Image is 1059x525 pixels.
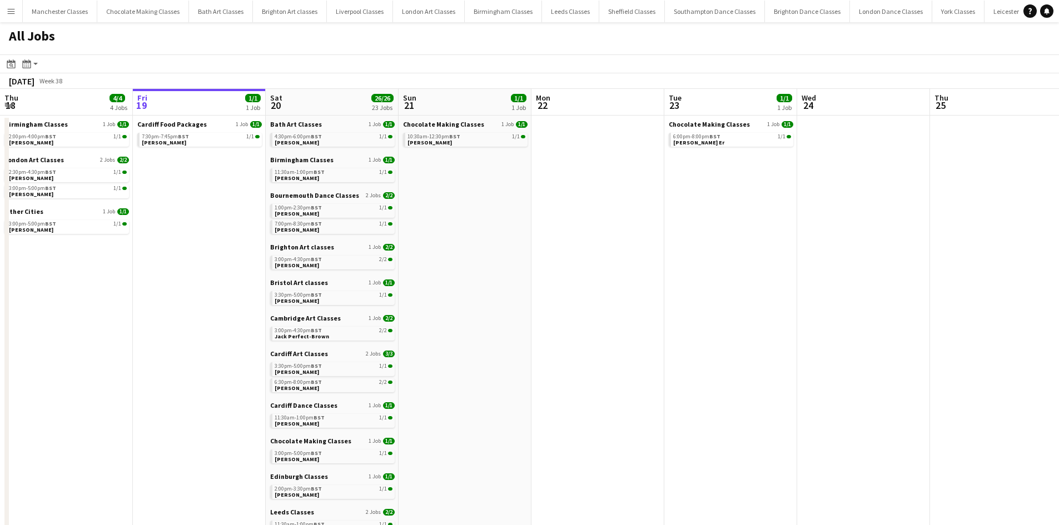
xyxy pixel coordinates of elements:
[383,438,395,444] span: 1/1
[4,207,43,216] span: Other Cities
[379,257,387,262] span: 2/2
[246,103,260,112] div: 1 Job
[9,134,56,139] span: 2:00pm-4:00pm
[369,438,381,444] span: 1 Job
[934,93,948,103] span: Thu
[117,121,129,128] span: 1/1
[275,327,392,339] a: 3:00pm-4:30pmBST2/2Jack Perfect-Brown
[275,420,319,427] span: Natalie Gannon
[275,333,329,340] span: Jack Perfect-Brown
[275,456,319,463] span: Olivia Markwell
[669,93,682,103] span: Tue
[270,349,328,358] span: Cardiff Art Classes
[270,191,359,199] span: Bournemouth Dance Classes
[270,120,322,128] span: Bath Art Classes
[369,157,381,163] span: 1 Job
[311,220,322,227] span: BST
[383,351,395,357] span: 3/3
[275,205,322,211] span: 1:00pm-2:30pm
[800,99,816,112] span: 24
[270,278,395,314] div: Bristol Art classes1 Job1/13:30pm-5:00pmBST1/1[PERSON_NAME]
[275,292,322,298] span: 3:30pm-5:00pm
[379,415,387,421] span: 1/1
[383,121,395,128] span: 1/1
[311,256,322,263] span: BST
[787,135,791,138] span: 1/1
[465,1,542,22] button: Birmingham Classes
[379,205,387,211] span: 1/1
[4,120,129,156] div: Birmingham Classes1 Job1/12:00pm-4:00pmBST1/1[PERSON_NAME]
[709,133,720,140] span: BST
[511,94,526,102] span: 1/1
[270,120,395,128] a: Bath Art Classes1 Job1/1
[270,401,337,409] span: Cardiff Dance Classes
[113,134,121,139] span: 1/1
[117,208,129,215] span: 1/1
[100,157,115,163] span: 2 Jobs
[113,186,121,191] span: 1/1
[275,226,319,233] span: Grace Stephenson
[9,168,127,181] a: 2:30pm-4:30pmBST1/1[PERSON_NAME]
[275,291,392,304] a: 3:30pm-5:00pmBST1/1[PERSON_NAME]
[255,135,260,138] span: 1/1
[275,169,325,175] span: 11:30am-1:00pm
[516,121,528,128] span: 1/1
[311,378,322,386] span: BST
[178,133,189,140] span: BST
[4,156,129,164] a: London Art Classes2 Jobs2/2
[142,139,186,146] span: Tom Hopgood
[270,191,395,199] a: Bournemouth Dance Classes2 Jobs2/2
[103,208,115,215] span: 1 Job
[4,120,129,128] a: Birmingham Classes1 Job1/1
[383,473,395,480] span: 1/1
[4,207,129,236] div: Other Cities1 Job1/13:00pm-5:00pmBST1/1[PERSON_NAME]
[275,384,319,392] span: Michael Langley
[311,291,322,298] span: BST
[665,1,765,22] button: Southampton Dance Classes
[393,1,465,22] button: London Art Classes
[311,362,322,369] span: BST
[275,168,392,181] a: 11:30am-1:00pmBST1/1[PERSON_NAME]
[275,491,319,498] span: Trish Bergin
[270,508,314,516] span: Leeds Classes
[122,135,127,138] span: 1/1
[669,120,793,128] a: Chocolate Making Classes1 Job1/1
[270,156,334,164] span: Birmingham Classes
[369,244,381,251] span: 1 Job
[777,94,792,102] span: 1/1
[270,472,328,481] span: Edinburgh Classes
[137,120,262,149] div: Cardiff Food Packages1 Job1/17:30pm-7:45pmBST1/1[PERSON_NAME]
[137,120,207,128] span: Cardiff Food Packages
[388,329,392,332] span: 2/2
[142,133,260,146] a: 7:30pm-7:45pmBST1/1[PERSON_NAME]
[383,157,395,163] span: 1/1
[388,258,392,261] span: 2/2
[45,184,56,192] span: BST
[985,1,1051,22] button: Leicester Classes
[45,168,56,176] span: BST
[275,139,319,146] span: Ellie De'ath
[270,278,395,287] a: Bristol Art classes1 Job1/1
[270,93,282,103] span: Sat
[327,1,393,22] button: Liverpool Classes
[599,1,665,22] button: Sheffield Classes
[137,93,147,103] span: Fri
[4,156,64,164] span: London Art Classes
[275,204,392,217] a: 1:00pm-2:30pmBST1/1[PERSON_NAME]
[275,174,319,182] span: Jessica Shenton
[270,156,395,164] a: Birmingham Classes1 Job1/1
[275,257,322,262] span: 3:00pm-4:30pm
[673,134,720,139] span: 6:00pm-8:00pm
[369,473,381,480] span: 1 Job
[110,103,127,112] div: 4 Jobs
[407,134,460,139] span: 10:30am-12:30pm
[142,134,189,139] span: 7:30pm-7:45pm
[270,472,395,481] a: Edinburgh Classes1 Job1/1
[189,1,253,22] button: Bath Art Classes
[379,328,387,333] span: 2/2
[311,485,322,492] span: BST
[270,191,395,243] div: Bournemouth Dance Classes2 Jobs2/21:00pm-2:30pmBST1/1[PERSON_NAME]7:00pm-8:30pmBST1/1[PERSON_NAME]
[275,221,322,227] span: 7:00pm-8:30pm
[534,99,550,112] span: 22
[388,381,392,384] span: 2/2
